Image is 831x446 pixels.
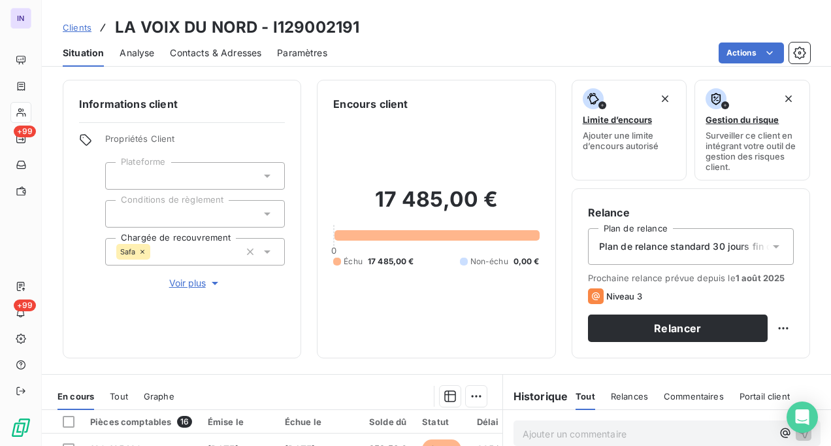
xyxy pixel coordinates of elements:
[588,205,794,220] h6: Relance
[611,391,648,402] span: Relances
[10,128,31,149] a: +99
[116,170,127,182] input: Ajouter une valeur
[583,130,676,151] span: Ajouter une limite d’encours autorisé
[470,256,508,267] span: Non-échu
[422,417,461,427] div: Statut
[120,46,154,60] span: Analyse
[572,80,687,180] button: Limite d’encoursAjouter une limite d’encours autorisé
[79,96,285,112] h6: Informations client
[10,417,31,438] img: Logo LeanPay
[63,46,104,60] span: Situation
[599,240,802,253] span: Plan de relance standard 30 jours fin de mois
[116,208,127,220] input: Ajouter une valeur
[90,416,192,428] div: Pièces comptables
[14,300,36,311] span: +99
[208,417,269,427] div: Émise le
[477,417,512,427] div: Délai
[787,402,818,433] div: Open Intercom Messenger
[144,391,174,402] span: Graphe
[344,256,363,267] span: Échu
[694,80,810,180] button: Gestion du risqueSurveiller ce client en intégrant votre outil de gestion des risques client.
[57,391,94,402] span: En cours
[63,22,91,33] span: Clients
[105,133,285,152] span: Propriétés Client
[169,277,221,290] span: Voir plus
[177,416,192,428] span: 16
[63,21,91,34] a: Clients
[736,273,785,283] span: 1 août 2025
[115,16,359,39] h3: LA VOIX DU NORD - I129002191
[576,391,595,402] span: Tout
[606,291,642,301] span: Niveau 3
[331,245,336,256] span: 0
[285,417,345,427] div: Échue le
[503,388,568,404] h6: Historique
[110,391,128,402] span: Tout
[740,391,790,402] span: Portail client
[588,315,768,342] button: Relancer
[333,186,539,226] h2: 17 485,00 €
[706,130,799,172] span: Surveiller ce client en intégrant votre outil de gestion des risques client.
[361,417,407,427] div: Solde dû
[368,256,414,267] span: 17 485,00 €
[170,46,261,60] span: Contacts & Adresses
[719,43,784,63] button: Actions
[150,246,161,258] input: Ajouter une valeur
[513,256,540,267] span: 0,00 €
[14,126,36,137] span: +99
[120,248,136,256] span: Safa
[333,96,408,112] h6: Encours client
[583,114,652,125] span: Limite d’encours
[588,273,794,283] span: Prochaine relance prévue depuis le
[277,46,327,60] span: Paramètres
[706,114,779,125] span: Gestion du risque
[664,391,724,402] span: Commentaires
[105,276,285,290] button: Voir plus
[10,8,31,29] div: IN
